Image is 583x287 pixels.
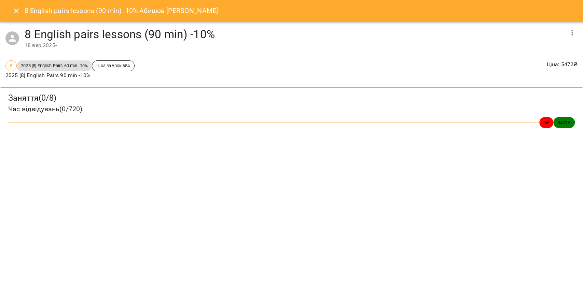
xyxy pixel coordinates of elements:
[25,5,218,16] h6: 8 English pairs lessons (90 min) -10% Абишов [PERSON_NAME]
[6,62,16,69] span: 8
[25,41,564,49] div: 18 вер 2025 -
[92,62,134,69] span: Ціна за урок 684
[8,3,25,19] button: Close
[17,62,92,69] span: 2025 [8] English Pairs 60 min -10%
[8,104,575,114] h4: Час відвідувань ( 0 / 720 )
[8,93,575,103] h3: Заняття ( 0 / 8 )
[553,119,575,126] span: 5472 ₴
[546,60,578,69] p: Ціна : 5472 ₴
[5,71,135,80] p: 2025 [8] English Pairs 90 min -10%
[25,27,564,41] h4: 8 English pairs lessons (90 min) -10%
[539,119,553,126] span: 0 ₴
